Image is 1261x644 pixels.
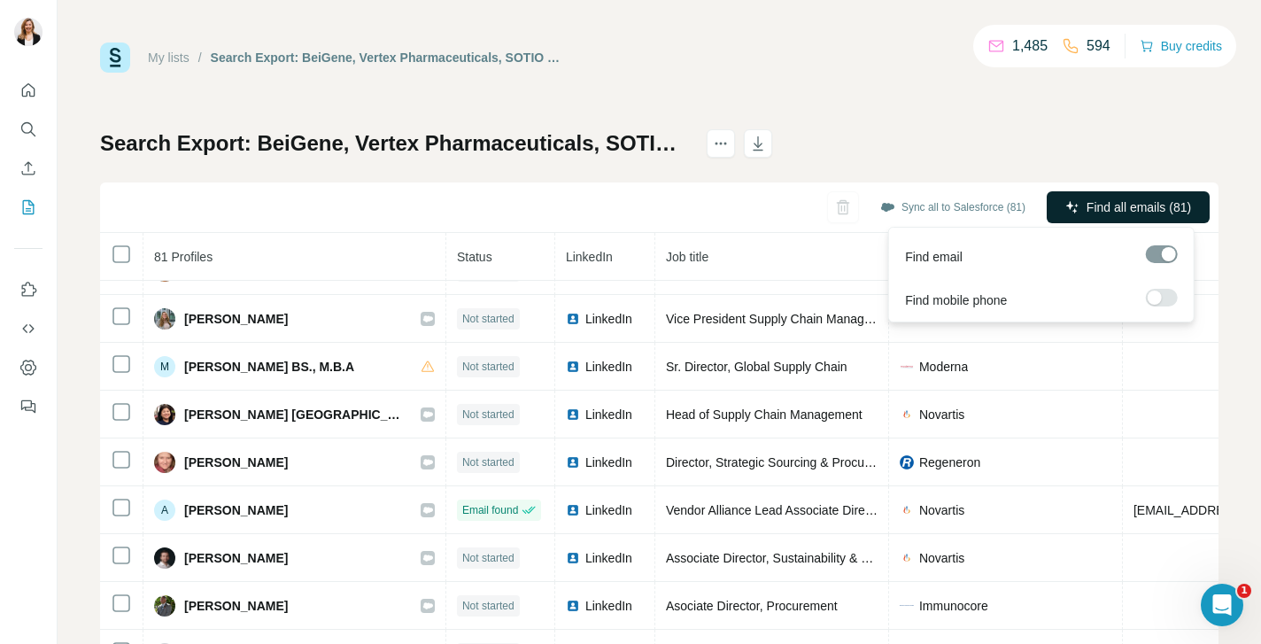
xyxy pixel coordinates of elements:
span: Vice President Supply Chain Management [666,312,899,326]
img: company-logo [900,605,914,607]
span: Not started [462,598,514,614]
img: Avatar [154,547,175,569]
li: / [198,49,202,66]
img: LinkedIn logo [566,360,580,374]
span: Moderna [919,358,968,376]
span: Immunocore [919,597,988,615]
span: LinkedIn [585,358,632,376]
span: Find email [905,248,963,266]
iframe: Intercom live chat [1201,584,1243,626]
span: [PERSON_NAME] [184,454,288,471]
span: [PERSON_NAME] [184,597,288,615]
p: 594 [1087,35,1110,57]
span: [PERSON_NAME] [184,501,288,519]
img: LinkedIn logo [566,599,580,613]
img: LinkedIn logo [566,407,580,422]
span: Novartis [919,549,964,567]
img: Avatar [14,18,43,46]
div: A [154,500,175,521]
button: My lists [14,191,43,223]
img: company-logo [900,455,914,469]
button: Dashboard [14,352,43,384]
span: Associate Director, Sustainability & ESG Strategy [666,551,937,565]
span: Sr. Director, Global Supply Chain [666,360,847,374]
span: LinkedIn [585,549,632,567]
img: Avatar [154,404,175,425]
h1: Search Export: BeiGene, Vertex Pharmaceuticals, SOTIO Biotech, Ryvu Therapeutics, Mirati Therapeu... [100,129,691,158]
img: company-logo [900,551,914,565]
img: Avatar [154,452,175,473]
span: 81 Profiles [154,250,213,264]
div: M [154,356,175,377]
span: Head of Supply Chain Management [666,407,863,422]
span: [PERSON_NAME] BS., M.B.A [184,358,354,376]
span: Novartis [919,406,964,423]
img: LinkedIn logo [566,503,580,517]
span: Novartis [919,501,964,519]
span: Not started [462,407,514,423]
span: Not started [462,359,514,375]
span: Email found [462,502,518,518]
img: Surfe Logo [100,43,130,73]
span: 1 [1237,584,1251,598]
img: LinkedIn logo [566,455,580,469]
button: Sync all to Salesforce (81) [868,194,1038,221]
button: Quick start [14,74,43,106]
span: LinkedIn [585,597,632,615]
img: company-logo [900,360,914,374]
span: Status [457,250,492,264]
a: My lists [148,50,190,65]
button: Feedback [14,391,43,423]
span: LinkedIn [585,501,632,519]
button: Buy credits [1140,34,1222,58]
button: Search [14,113,43,145]
span: LinkedIn [585,406,632,423]
span: [PERSON_NAME] [GEOGRAPHIC_DATA] [184,406,403,423]
img: company-logo [900,407,914,422]
span: Not started [462,550,514,566]
img: LinkedIn logo [566,551,580,565]
span: Not started [462,311,514,327]
span: LinkedIn [585,310,632,328]
span: Asociate Director, Procurement [666,599,838,613]
span: Vendor Alliance Lead Associate Director [666,503,886,517]
button: Use Surfe API [14,313,43,345]
span: [PERSON_NAME] [184,310,288,328]
span: Not started [462,454,514,470]
img: Avatar [154,595,175,617]
span: Job title [666,250,708,264]
span: LinkedIn [566,250,613,264]
button: Use Surfe on LinkedIn [14,274,43,306]
span: Find mobile phone [905,291,1007,309]
p: 1,485 [1012,35,1048,57]
img: company-logo [900,503,914,517]
span: Director, Strategic Sourcing & Procurement [666,455,903,469]
div: Search Export: BeiGene, Vertex Pharmaceuticals, SOTIO Biotech, Ryvu Therapeutics, Mirati Therapeu... [211,49,562,66]
span: Regeneron [919,454,980,471]
button: actions [707,129,735,158]
button: Enrich CSV [14,152,43,184]
span: LinkedIn [585,454,632,471]
img: LinkedIn logo [566,312,580,326]
button: Find all emails (81) [1047,191,1210,223]
span: [PERSON_NAME] [184,549,288,567]
img: Avatar [154,308,175,330]
span: Find all emails (81) [1087,198,1191,216]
